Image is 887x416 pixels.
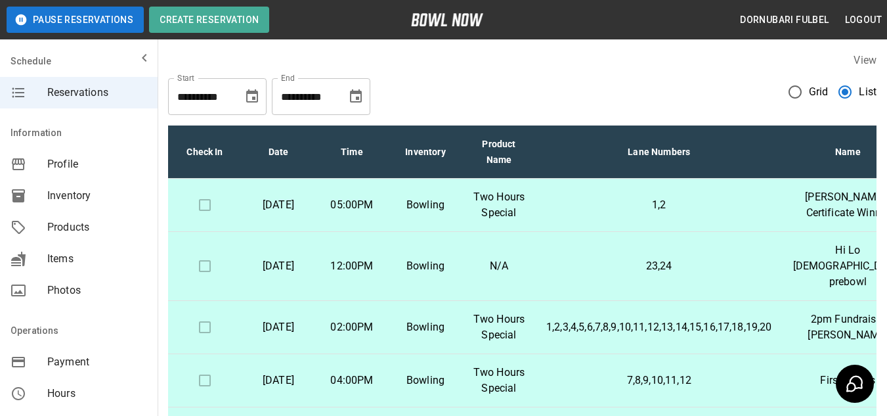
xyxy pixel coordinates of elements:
[854,54,876,66] label: View
[473,189,525,221] p: Two Hours Special
[473,365,525,396] p: Two Hours Special
[47,354,147,370] span: Payment
[326,197,378,213] p: 05:00PM
[473,312,525,343] p: Two Hours Special
[399,373,452,388] p: Bowling
[252,197,305,213] p: [DATE]
[47,251,147,267] span: Items
[326,373,378,388] p: 04:00PM
[411,13,483,26] img: logo
[239,83,265,110] button: Choose date, selected date is Sep 12, 2025
[149,7,269,33] button: Create Reservation
[809,84,829,100] span: Grid
[47,85,147,101] span: Reservations
[47,220,147,235] span: Products
[326,258,378,274] p: 12:00PM
[840,8,887,32] button: Logout
[399,258,452,274] p: Bowling
[47,188,147,204] span: Inventory
[462,126,536,179] th: Product Name
[389,126,462,179] th: Inventory
[343,83,369,110] button: Choose date, selected date is Oct 12, 2025
[536,126,783,179] th: Lane Numbers
[546,258,772,274] p: 23,24
[326,319,378,335] p: 02:00PM
[399,319,452,335] p: Bowling
[546,373,772,388] p: 7,8,9,10,11,12
[473,258,525,274] p: N/A
[399,197,452,213] p: Bowling
[47,156,147,172] span: Profile
[546,197,772,213] p: 1,2
[252,319,305,335] p: [DATE]
[47,386,147,402] span: Hours
[168,126,242,179] th: Check In
[252,258,305,274] p: [DATE]
[7,7,144,33] button: Pause Reservations
[315,126,389,179] th: Time
[735,8,834,32] button: Dornubari Fulbel
[859,84,876,100] span: List
[252,373,305,388] p: [DATE]
[242,126,315,179] th: Date
[47,283,147,298] span: Photos
[546,319,772,335] p: 1,2,3,4,5,6,7,8,9,10,11,12,13,14,15,16,17,18,19,20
